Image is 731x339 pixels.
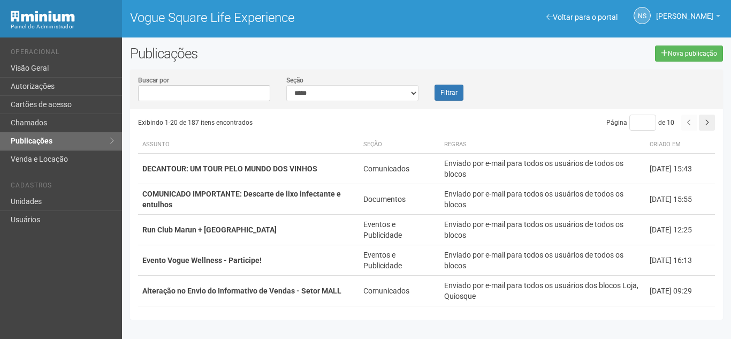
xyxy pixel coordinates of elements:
td: Enviado por e-mail para todos os usuários dos blocos Loja, Quiosque [440,276,645,306]
td: Enviado por e-mail para todos os usuários de todos os blocos [440,154,645,184]
td: Eventos e Publicidade [359,215,440,245]
strong: COMUNICADO IMPORTANTE: Descarte de lixo infectante e entulhos [142,190,341,209]
h1: Vogue Square Life Experience [130,11,418,25]
a: NS [634,7,651,24]
td: Enviado por e-mail para todos os usuários de todos os blocos [440,184,645,215]
li: Operacional [11,48,114,59]
td: [DATE] 12:25 [645,215,715,245]
td: Eventos e Publicidade [359,245,440,276]
span: Página de 10 [606,119,674,126]
td: Enviado por e-mail para todos os usuários de todos os blocos [440,245,645,276]
a: Nova publicação [655,46,723,62]
td: Documentos [359,184,440,215]
li: Cadastros [11,182,114,193]
h2: Publicações [130,46,368,62]
td: [DATE] 16:13 [645,245,715,276]
td: [DATE] 15:43 [645,154,715,184]
div: Exibindo 1-20 de 187 itens encontrados [138,115,427,131]
th: Assunto [138,136,359,154]
span: Nicolle Silva [656,2,713,20]
img: Minium [11,11,75,22]
strong: Alteração no Envio do Informativo de Vendas - Setor MALL [142,287,341,295]
td: Comunicados [359,276,440,306]
td: Comunicados [359,154,440,184]
a: [PERSON_NAME] [656,13,720,22]
td: [DATE] 13:10 [645,306,715,337]
label: Seção [286,76,303,85]
strong: Run Club Marun + [GEOGRAPHIC_DATA] [142,225,277,234]
td: [DATE] 15:55 [645,184,715,215]
td: Enviado por e-mail para todos os usuários de todos os blocos [440,306,645,337]
td: [DATE] 09:29 [645,276,715,306]
th: Seção [359,136,440,154]
strong: DECANTOUR: UM TOUR PELO MUNDO DOS VINHOS [142,164,317,173]
strong: Evento Vogue Wellness - Participe! [142,256,262,265]
label: Buscar por [138,76,169,85]
button: Filtrar [435,85,463,101]
td: Enviado por e-mail para todos os usuários de todos os blocos [440,215,645,245]
th: Regras [440,136,645,154]
th: Criado em [645,136,715,154]
a: Voltar para o portal [546,13,618,21]
div: Painel do Administrador [11,22,114,32]
td: Eventos e Publicidade [359,306,440,337]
